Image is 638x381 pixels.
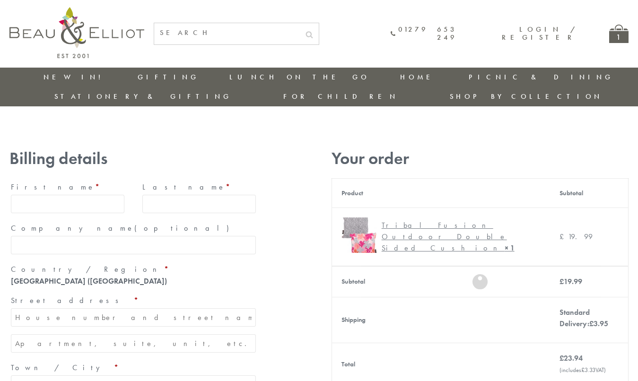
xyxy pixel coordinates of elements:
a: 1 [609,25,629,43]
a: Lunch On The Go [229,72,369,82]
input: House number and street name [11,308,256,327]
span: (optional) [134,223,235,233]
label: Town / City [11,360,256,375]
label: Last name [142,180,256,195]
label: First name [11,180,124,195]
a: Stationery & Gifting [54,92,232,101]
a: Picnic & Dining [469,72,613,82]
a: Shop by collection [450,92,603,101]
a: For Children [283,92,398,101]
h3: Billing details [9,149,257,168]
label: Street address [11,293,256,308]
label: Country / Region [11,262,256,277]
input: SEARCH [154,23,300,43]
a: New in! [44,72,107,82]
a: Gifting [138,72,199,82]
a: Home [400,72,438,82]
a: Login / Register [502,25,576,42]
img: logo [9,7,144,58]
strong: [GEOGRAPHIC_DATA] ([GEOGRAPHIC_DATA]) [11,276,167,286]
h3: Your order [332,149,629,168]
a: 01279 653 249 [391,26,457,42]
label: Company name [11,221,256,236]
input: Apartment, suite, unit, etc. (optional) [11,334,256,353]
